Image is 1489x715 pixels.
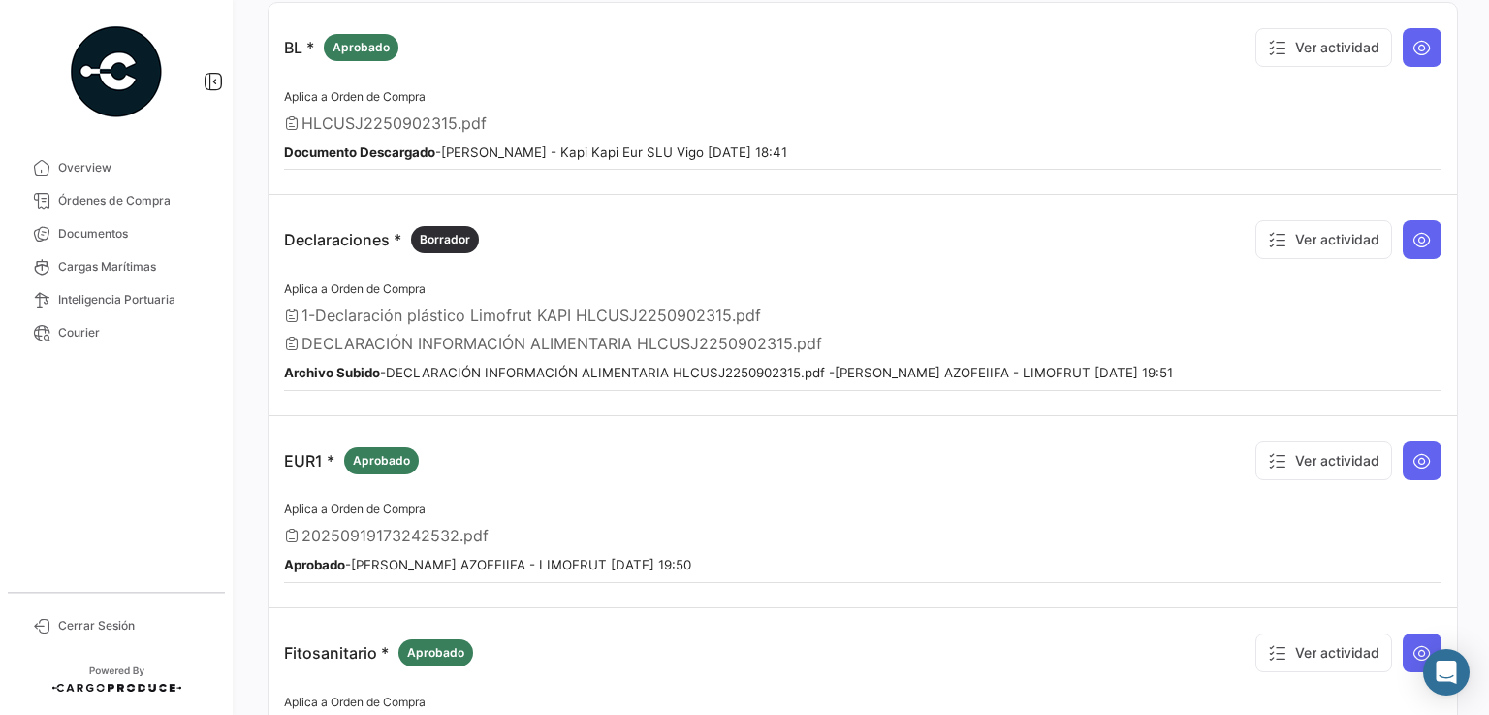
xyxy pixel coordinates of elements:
[284,365,380,380] b: Archivo Subido
[301,526,489,545] span: 20250919173242532.pdf
[333,39,390,56] span: Aprobado
[284,365,1173,380] small: - DECLARACIÓN INFORMACIÓN ALIMENTARIA HLCUSJ2250902315.pdf - [PERSON_NAME] AZOFEIIFA - LIMOFRUT [...
[301,306,761,325] span: 1-Declaración plástico Limofrut KAPI HLCUSJ2250902315.pdf
[16,283,217,316] a: Inteligencia Portuaria
[68,23,165,120] img: powered-by.png
[16,184,217,217] a: Órdenes de Compra
[353,452,410,470] span: Aprobado
[58,192,209,210] span: Órdenes de Compra
[16,217,217,250] a: Documentos
[58,291,209,309] span: Inteligencia Portuaria
[284,281,426,296] span: Aplica a Orden de Compra
[284,557,345,572] b: Aprobado
[301,334,822,353] span: DECLARACIÓN INFORMACIÓN ALIMENTARIA HLCUSJ2250902315.pdf
[16,316,217,349] a: Courier
[407,644,464,662] span: Aprobado
[58,324,209,341] span: Courier
[420,231,470,248] span: Borrador
[1423,649,1470,696] div: Abrir Intercom Messenger
[284,695,426,709] span: Aplica a Orden de Compra
[58,225,209,243] span: Documentos
[1255,220,1392,259] button: Ver actividad
[284,557,691,572] small: - [PERSON_NAME] AZOFEIIFA - LIMOFRUT [DATE] 19:50
[1255,634,1392,672] button: Ver actividad
[284,502,426,516] span: Aplica a Orden de Compra
[284,447,419,474] p: EUR1 *
[284,145,787,160] small: - [PERSON_NAME] - Kapi Kapi Eur SLU Vigo [DATE] 18:41
[58,258,209,276] span: Cargas Marítimas
[284,639,473,666] p: Fitosanitario *
[16,151,217,184] a: Overview
[284,89,426,104] span: Aplica a Orden de Compra
[58,159,209,177] span: Overview
[301,114,487,133] span: HLCUSJ2250902315.pdf
[16,250,217,283] a: Cargas Marítimas
[58,617,209,634] span: Cerrar Sesión
[284,226,479,253] p: Declaraciones *
[1255,441,1392,480] button: Ver actividad
[1255,28,1392,67] button: Ver actividad
[284,145,435,160] b: Documento Descargado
